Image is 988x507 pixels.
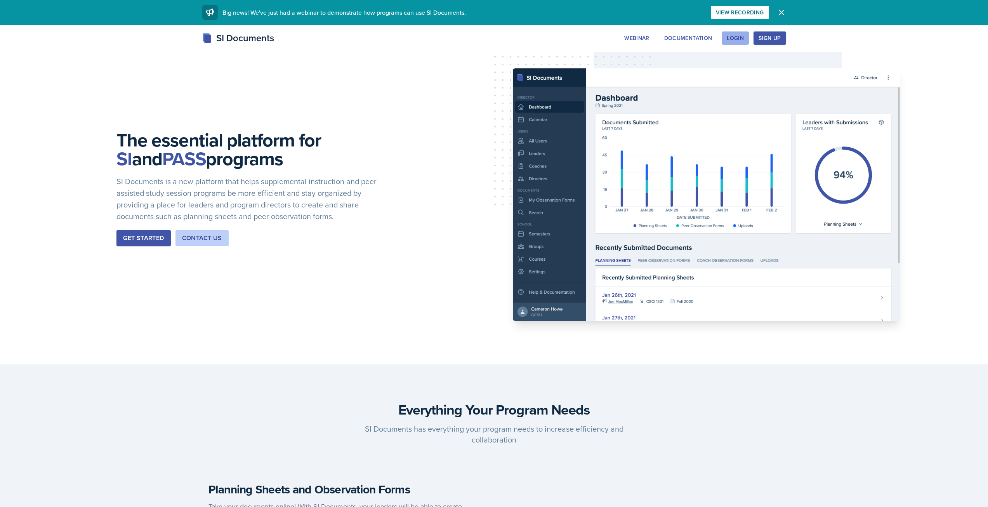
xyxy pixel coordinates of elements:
[716,9,764,16] div: View Recording
[759,35,781,41] div: Sign Up
[208,402,780,417] h3: Everything Your Program Needs
[175,230,229,246] button: Contact Us
[123,233,164,243] div: Get Started
[182,233,222,243] div: Contact Us
[619,31,654,45] button: Webinar
[659,31,717,45] button: Documentation
[208,483,488,497] h4: Planning Sheets and Observation Forms
[202,31,274,45] div: SI Documents
[664,35,712,41] div: Documentation
[624,35,649,41] div: Webinar
[754,31,786,45] button: Sign Up
[727,35,744,41] div: Login
[711,6,769,19] button: View Recording
[345,423,643,445] p: SI Documents has everything your program needs to increase efficiency and collaboration
[116,230,170,246] button: Get Started
[222,8,466,17] span: Big news! We've just had a webinar to demonstrate how programs can use SI Documents.
[722,31,749,45] button: Login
